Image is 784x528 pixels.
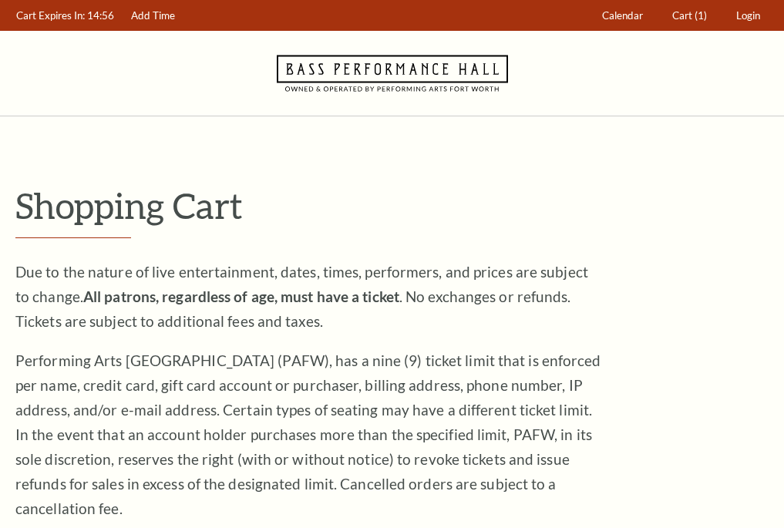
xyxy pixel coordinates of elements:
[595,1,651,31] a: Calendar
[15,348,601,521] p: Performing Arts [GEOGRAPHIC_DATA] (PAFW), has a nine (9) ticket limit that is enforced per name, ...
[124,1,183,31] a: Add Time
[672,9,692,22] span: Cart
[87,9,114,22] span: 14:56
[15,263,588,330] span: Due to the nature of live entertainment, dates, times, performers, and prices are subject to chan...
[695,9,707,22] span: (1)
[83,288,399,305] strong: All patrons, regardless of age, must have a ticket
[16,9,85,22] span: Cart Expires In:
[15,186,769,225] p: Shopping Cart
[602,9,643,22] span: Calendar
[736,9,760,22] span: Login
[665,1,715,31] a: Cart (1)
[729,1,768,31] a: Login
